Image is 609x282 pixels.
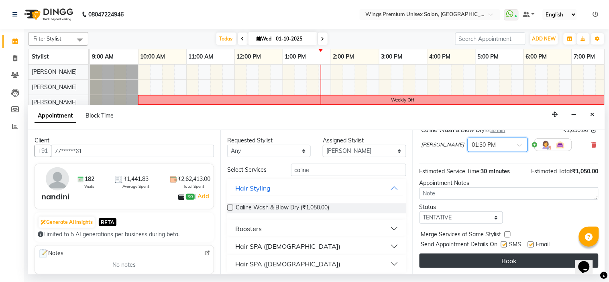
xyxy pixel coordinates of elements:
[572,168,599,175] span: ₹1,050.00
[35,136,214,145] div: Client
[113,261,136,269] span: No notes
[532,36,556,42] span: ADD NEW
[183,183,204,189] span: Total Spent
[20,3,75,26] img: logo
[455,32,525,45] input: Search Appointment
[35,109,76,123] span: Appointment
[420,179,599,187] div: Appointment Notes
[122,183,150,189] span: Average Spent
[476,51,501,63] a: 5:00 PM
[331,51,356,63] a: 2:00 PM
[422,126,505,134] div: Caline Wash & Blow Dry
[88,3,124,26] b: 08047224946
[85,175,94,183] span: 182
[90,51,116,63] a: 9:00 AM
[291,164,406,176] input: Search by service name
[491,128,505,133] span: 30 min
[530,33,558,45] button: ADD NEW
[221,166,285,174] div: Select Services
[86,112,114,119] span: Block Time
[541,140,551,150] img: Hairdresser.png
[485,128,505,133] small: for
[323,136,406,145] div: Assigned Stylist
[379,51,405,63] a: 3:00 PM
[235,241,340,251] div: Hair SPA ([DEMOGRAPHIC_DATA])
[274,33,314,45] input: 2025-10-01
[227,136,311,145] div: Requested Stylist
[46,167,69,191] img: avatar
[572,51,597,63] a: 7:00 PM
[422,141,464,149] span: [PERSON_NAME]
[38,249,63,259] span: Notes
[187,51,216,63] a: 11:00 AM
[235,183,271,193] div: Hair Styling
[186,194,194,200] span: ₹0
[283,51,308,63] a: 1:00 PM
[421,230,501,240] span: Merge Services of Same Stylist
[32,53,49,60] span: Stylist
[532,168,572,175] span: Estimated Total:
[139,51,167,63] a: 10:00 AM
[230,181,403,195] button: Hair Styling
[592,128,597,133] i: Edit price
[587,108,599,121] button: Close
[536,240,550,250] span: Email
[556,140,565,150] img: Interior.png
[420,203,503,211] div: Status
[236,203,329,213] span: Caline Wash & Blow Dry (₹1,050.00)
[421,240,498,250] span: Send Appointment Details On
[196,191,210,201] a: Add
[195,191,210,201] span: |
[123,175,149,183] span: ₹1,441.83
[509,240,521,250] span: SMS
[524,51,549,63] a: 6:00 PM
[420,168,481,175] span: Estimated Service Time:
[84,183,94,189] span: Visits
[39,217,95,228] button: Generate AI Insights
[235,51,263,63] a: 12:00 PM
[255,36,274,42] span: Wed
[235,224,262,233] div: Boosters
[420,254,599,268] button: Book
[563,126,589,134] span: ₹1,050.00
[230,239,403,254] button: Hair SPA ([DEMOGRAPHIC_DATA])
[38,230,211,239] div: Limited to 5 AI generations per business during beta.
[575,250,601,274] iframe: chat widget
[99,218,116,226] span: BETA
[32,68,77,75] span: [PERSON_NAME]
[41,191,69,203] div: nandini
[32,83,77,91] span: [PERSON_NAME]
[177,175,210,183] span: ₹2,62,413.00
[51,145,214,157] input: Search by Name/Mobile/Email/Code
[32,99,77,106] span: [PERSON_NAME]
[230,257,403,271] button: Hair SPA ([DEMOGRAPHIC_DATA])
[216,32,236,45] span: Today
[35,145,51,157] button: +91
[33,35,61,42] span: Filter Stylist
[235,259,340,269] div: Hair SPA ([DEMOGRAPHIC_DATA])
[428,51,453,63] a: 4:00 PM
[230,221,403,236] button: Boosters
[481,168,510,175] span: 30 minutes
[391,96,415,103] div: Weekly Off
